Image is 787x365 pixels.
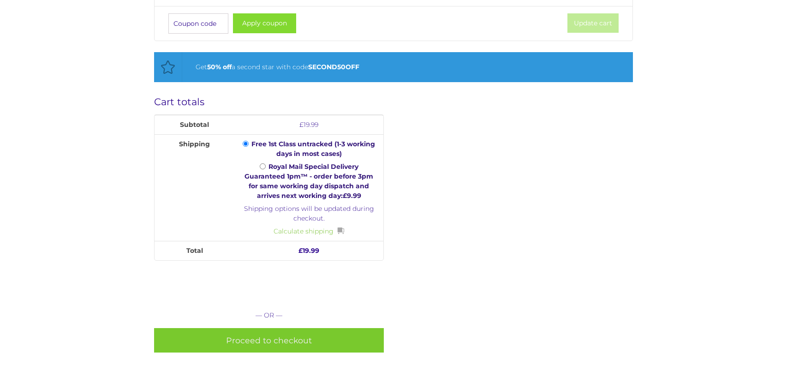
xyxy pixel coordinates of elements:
[154,310,384,321] p: — OR —
[299,120,304,129] span: £
[308,63,359,71] b: SECOND50OFF
[154,280,384,300] iframe: Secure payment button frame
[299,120,318,129] bdi: 19.99
[343,191,361,200] bdi: 9.99
[154,328,384,353] a: Proceed to checkout
[567,13,619,33] button: Update cart
[251,140,375,158] label: Free 1st Class untracked (1-3 working days in most cases)
[207,63,232,71] b: 50% off
[196,61,608,73] div: Get a second star with code
[343,191,347,200] span: £
[298,246,319,255] bdi: 19.99
[274,227,344,236] a: Calculate shipping
[239,204,379,223] p: Shipping options will be updated during checkout.
[244,162,373,200] label: Royal Mail Special Delivery Guaranteed 1pm™ - order before 3pm for same working day dispatch and ...
[155,134,235,241] th: Shipping
[233,13,296,33] button: Apply coupon
[155,241,235,260] th: Total
[154,96,384,108] h2: Cart totals
[298,246,303,255] span: £
[155,115,235,134] th: Subtotal
[168,13,228,34] input: Coupon code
